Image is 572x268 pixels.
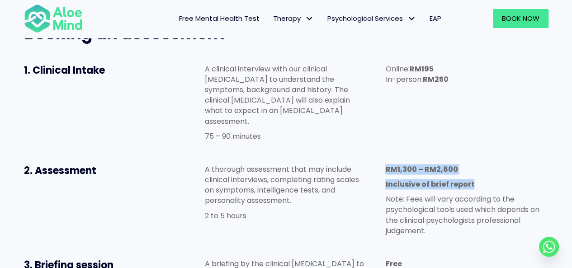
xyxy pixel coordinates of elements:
strong: RM250 [422,74,448,85]
p: 2 to 5 hours [204,211,367,221]
p: A clinical interview with our clinical [MEDICAL_DATA] to understand the symptoms, background and ... [204,64,367,127]
a: Whatsapp [539,237,559,257]
a: EAP [423,9,448,28]
span: EAP [430,14,441,23]
span: Therapy [273,14,314,23]
p: Note: Fees will vary according to the psychological tools used which depends on the clinical psyc... [385,194,548,236]
a: TherapyTherapy: submenu [266,9,321,28]
span: 1. Clinical Intake [24,63,105,77]
span: Therapy: submenu [303,12,316,25]
strong: RM195 [409,64,433,74]
p: A thorough assessment that may include clinical interviews, completing rating scales on symptoms,... [204,164,367,206]
span: Free Mental Health Test [179,14,260,23]
nav: Menu [95,9,448,28]
img: Aloe mind Logo [24,4,83,33]
p: 75 – 90 minutes [204,131,367,141]
span: Psychological Services [327,14,416,23]
a: Psychological ServicesPsychological Services: submenu [321,9,423,28]
span: 2. Assessment [24,164,96,178]
span: Psychological Services: submenu [405,12,418,25]
strong: Inclusive of brief report [385,179,474,189]
span: Book Now [502,14,539,23]
a: Book Now [493,9,548,28]
p: Online: In-person: [385,64,548,85]
a: Free Mental Health Test [172,9,266,28]
strong: RM1,300 – RM2,600 [385,164,458,174]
